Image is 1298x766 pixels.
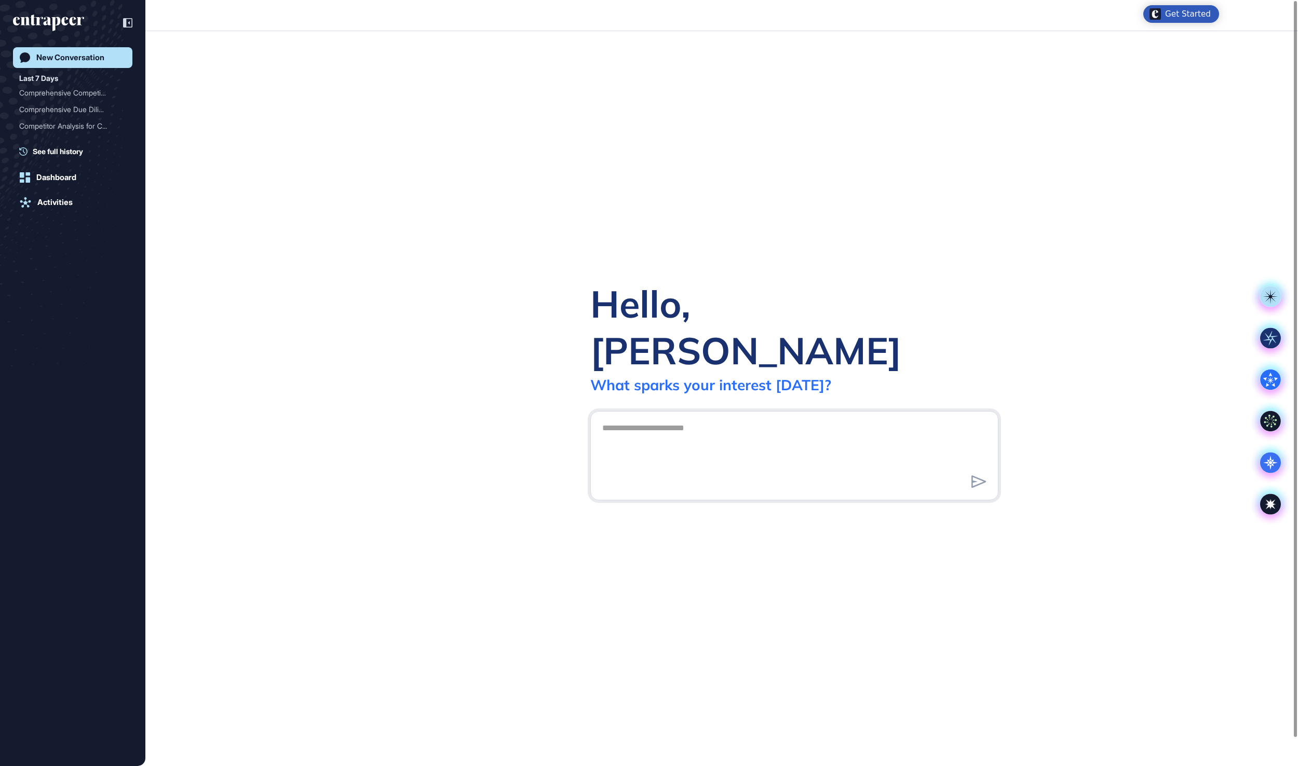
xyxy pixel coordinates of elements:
[33,146,83,157] span: See full history
[1143,5,1219,23] div: Open Get Started checklist
[36,173,76,182] div: Dashboard
[19,118,118,134] div: Competitor Analysis for C...
[1150,8,1161,20] img: launcher-image-alternative-text
[590,280,998,374] div: Hello, [PERSON_NAME]
[13,167,132,188] a: Dashboard
[13,47,132,68] a: New Conversation
[19,85,126,101] div: Comprehensive Competitor Intelligence Report for Biomix: Market Insights, Competitor Analysis, an...
[37,198,73,207] div: Activities
[19,72,58,85] div: Last 7 Days
[36,53,104,62] div: New Conversation
[19,118,126,134] div: Competitor Analysis for CyberWhiz and Its Global and UK-focused Competitors
[13,192,132,213] a: Activities
[13,15,84,31] div: entrapeer-logo
[19,101,126,118] div: Comprehensive Due Diligence and Competitor Intelligence Report for Deepin in AI and Data Market
[590,376,831,394] div: What sparks your interest [DATE]?
[1165,9,1211,19] div: Get Started
[19,85,118,101] div: Comprehensive Competitor ...
[19,146,132,157] a: See full history
[19,101,118,118] div: Comprehensive Due Diligen...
